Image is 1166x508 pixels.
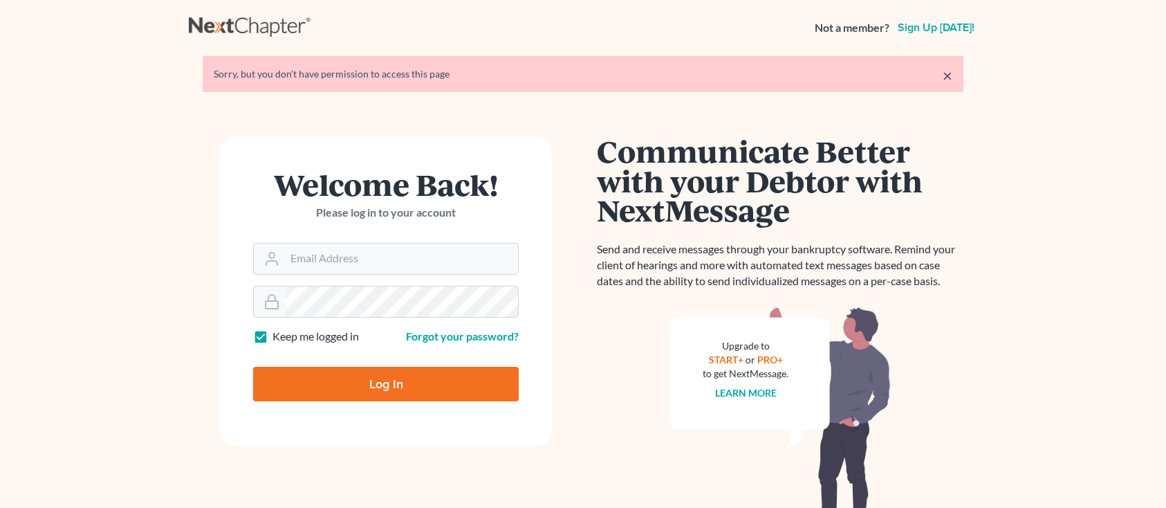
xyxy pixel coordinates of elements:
a: PRO+ [757,354,783,365]
input: Log In [253,367,519,401]
a: Sign up [DATE]! [895,22,977,33]
p: Send and receive messages through your bankruptcy software. Remind your client of hearings and mo... [597,242,963,289]
div: Upgrade to [703,339,788,353]
h1: Welcome Back! [253,170,519,199]
label: Keep me logged in [272,329,359,345]
div: to get NextMessage. [703,367,788,381]
a: Forgot your password? [406,329,519,343]
a: × [943,67,952,84]
strong: Not a member? [815,20,889,36]
a: START+ [709,354,743,365]
div: Sorry, but you don't have permission to access this page [214,67,952,81]
input: Email Address [285,244,518,274]
h1: Communicate Better with your Debtor with NextMessage [597,136,963,225]
p: Please log in to your account [253,205,519,221]
a: Learn more [715,387,777,399]
span: or [746,354,755,365]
